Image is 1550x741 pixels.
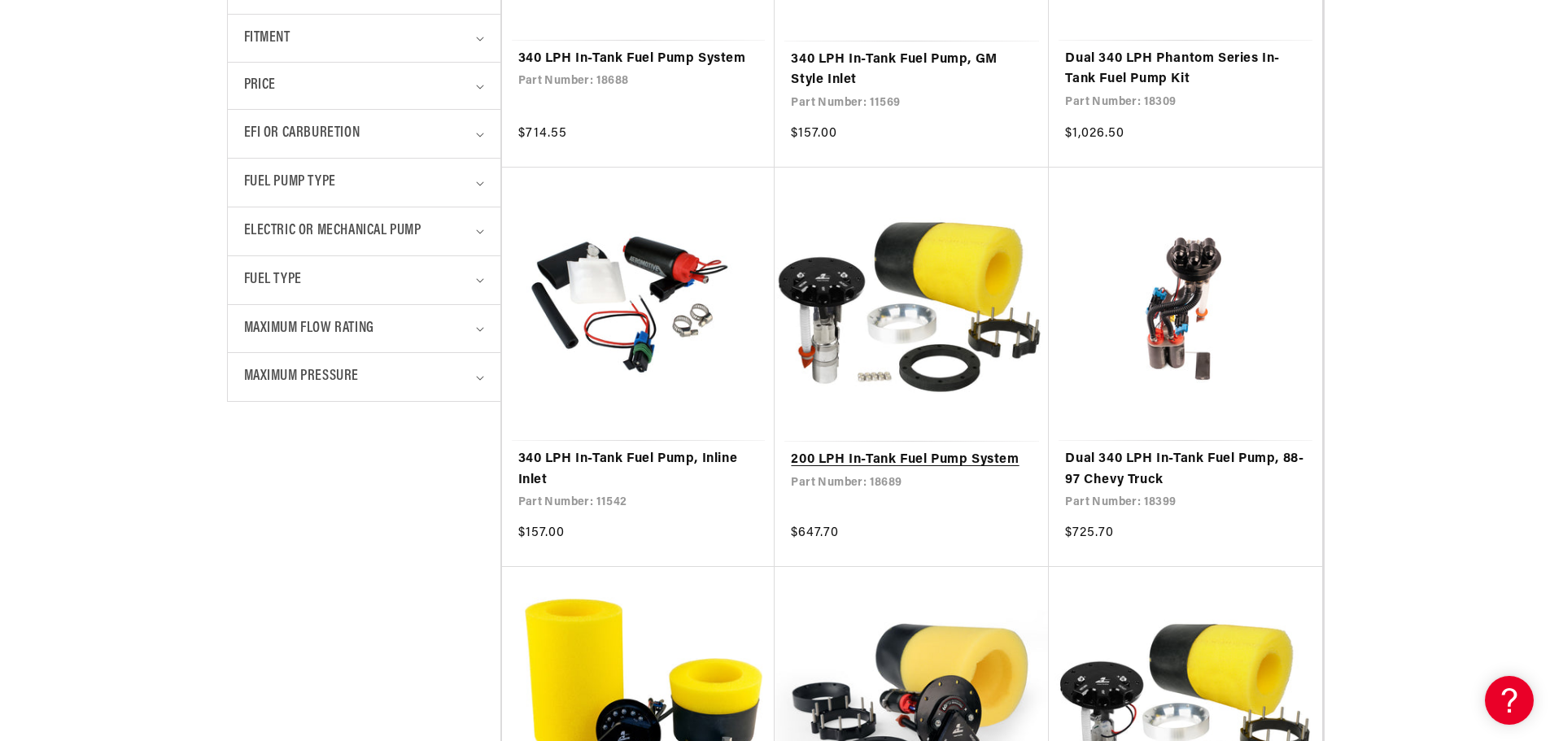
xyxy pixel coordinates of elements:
[518,449,759,490] a: 340 LPH In-Tank Fuel Pump, Inline Inlet
[244,256,484,304] summary: Fuel Type (0 selected)
[244,365,360,389] span: Maximum Pressure
[244,27,290,50] span: Fitment
[244,305,484,353] summary: Maximum Flow Rating (0 selected)
[244,110,484,158] summary: EFI or Carburetion (0 selected)
[791,450,1033,471] a: 200 LPH In-Tank Fuel Pump System
[244,75,276,97] span: Price
[244,317,374,341] span: Maximum Flow Rating
[244,207,484,255] summary: Electric or Mechanical Pump (0 selected)
[244,171,336,194] span: Fuel Pump Type
[244,15,484,63] summary: Fitment (0 selected)
[791,50,1033,91] a: 340 LPH In-Tank Fuel Pump, GM Style Inlet
[518,49,759,70] a: 340 LPH In-Tank Fuel Pump System
[244,122,360,146] span: EFI or Carburetion
[244,353,484,401] summary: Maximum Pressure (0 selected)
[1065,449,1306,490] a: Dual 340 LPH In-Tank Fuel Pump, 88-97 Chevy Truck
[244,63,484,109] summary: Price
[244,268,302,292] span: Fuel Type
[1065,49,1306,90] a: Dual 340 LPH Phantom Series In-Tank Fuel Pump Kit
[244,159,484,207] summary: Fuel Pump Type (0 selected)
[244,220,421,243] span: Electric or Mechanical Pump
